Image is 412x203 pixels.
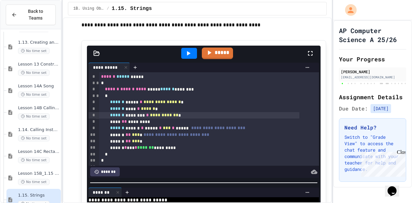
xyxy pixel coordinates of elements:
[21,8,50,22] span: Back to Teams
[18,193,60,198] span: 1.15. Strings
[112,5,152,13] span: 1.15. Strings
[338,3,358,17] div: My Account
[18,113,50,119] span: No time set
[18,135,50,141] span: No time set
[73,6,104,11] span: 1B. Using Objects and Methods
[385,177,406,197] iframe: chat widget
[18,48,50,54] span: No time set
[341,69,405,75] div: [PERSON_NAME]
[107,6,109,11] span: /
[18,157,50,163] span: No time set
[6,4,56,25] button: Back to Teams
[18,179,50,185] span: No time set
[18,127,60,133] span: 1.14. Calling Instance Methods
[339,105,368,112] span: Due Date:
[3,3,44,41] div: Chat with us now!Close
[18,92,50,98] span: No time set
[18,149,60,154] span: Lesson 14C Rectangle
[339,26,407,44] h1: AP Computer Science A 25/26
[370,104,391,113] span: [DATE]
[339,55,407,64] h2: Your Progress
[344,124,401,131] h3: Need Help?
[18,84,60,89] span: Lesson 14A Song
[18,171,60,176] span: Lesson 15B_1.15 String Methods Demonstration
[344,134,401,172] p: Switch to "Grade View" to access the chat feature and communicate with your teacher for help and ...
[359,149,406,177] iframe: chat widget
[18,62,60,67] span: Lesson 13 Constructors
[339,93,407,101] h2: Assignment Details
[341,75,405,80] div: [EMAIL_ADDRESS][DOMAIN_NAME]
[18,70,50,76] span: No time set
[18,40,60,45] span: 1.13. Creating and Initializing Objects: Constructors
[18,105,60,111] span: Lesson 14B Calling Methods with Parameters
